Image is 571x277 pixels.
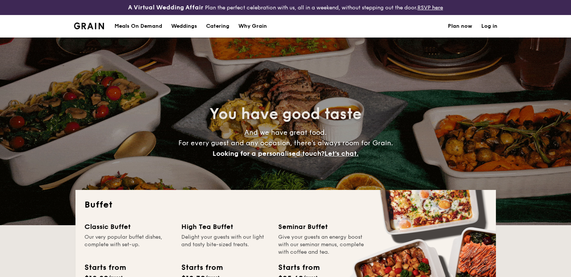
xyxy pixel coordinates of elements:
[110,15,167,38] a: Meals On Demand
[181,262,222,273] div: Starts from
[167,15,202,38] a: Weddings
[181,233,269,256] div: Delight your guests with our light and tasty bite-sized treats.
[115,15,162,38] div: Meals On Demand
[448,15,472,38] a: Plan now
[74,23,104,29] a: Logotype
[202,15,234,38] a: Catering
[324,149,359,158] span: Let's chat.
[417,5,443,11] a: RSVP here
[238,15,267,38] div: Why Grain
[171,15,197,38] div: Weddings
[278,262,319,273] div: Starts from
[278,221,366,232] div: Seminar Buffet
[212,149,324,158] span: Looking for a personalised touch?
[481,15,497,38] a: Log in
[206,15,229,38] h1: Catering
[209,105,362,123] span: You have good taste
[74,23,104,29] img: Grain
[95,3,476,12] div: Plan the perfect celebration with us, all in a weekend, without stepping out the door.
[84,233,172,256] div: Our very popular buffet dishes, complete with set-up.
[178,128,393,158] span: And we have great food. For every guest and any occasion, there’s always room for Grain.
[234,15,271,38] a: Why Grain
[128,3,203,12] h4: A Virtual Wedding Affair
[84,199,487,211] h2: Buffet
[181,221,269,232] div: High Tea Buffet
[84,262,125,273] div: Starts from
[84,221,172,232] div: Classic Buffet
[278,233,366,256] div: Give your guests an energy boost with our seminar menus, complete with coffee and tea.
